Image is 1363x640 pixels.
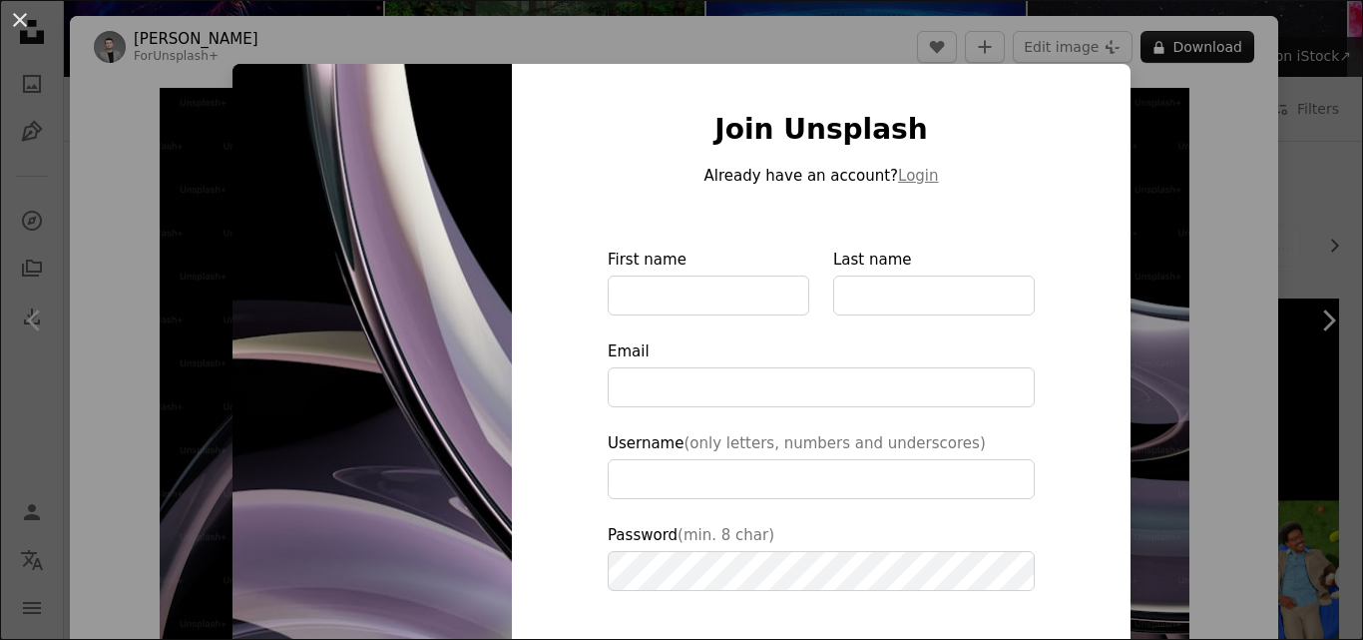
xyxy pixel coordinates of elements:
label: Last name [833,248,1035,316]
button: Login [898,164,938,188]
label: Username [608,431,1035,499]
label: Password [608,523,1035,591]
input: Password(min. 8 char) [608,551,1035,591]
input: Email [608,367,1035,407]
label: First name [608,248,809,316]
p: Already have an account? [608,164,1035,188]
label: Email [608,339,1035,407]
span: (only letters, numbers and underscores) [683,434,985,452]
span: (min. 8 char) [678,526,774,544]
input: First name [608,276,809,316]
input: Username(only letters, numbers and underscores) [608,459,1035,499]
input: Last name [833,276,1035,316]
h1: Join Unsplash [608,112,1035,148]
